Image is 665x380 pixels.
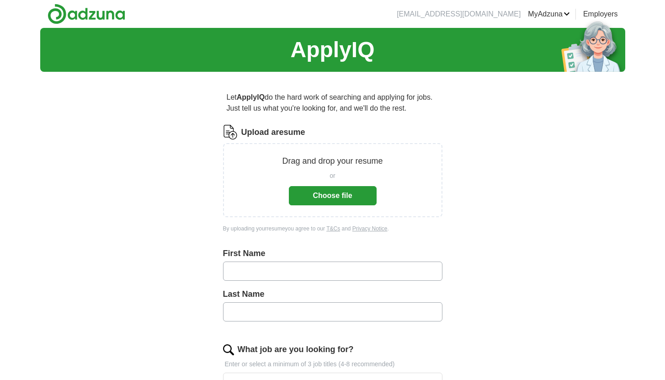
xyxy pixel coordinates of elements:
a: Privacy Notice [352,225,388,232]
img: search.png [223,344,234,355]
a: Employers [583,9,618,20]
label: Last Name [223,288,442,300]
label: Upload a resume [241,126,305,139]
h1: ApplyIQ [290,33,374,66]
button: Choose file [289,186,377,205]
a: T&Cs [326,225,340,232]
p: Enter or select a minimum of 3 job titles (4-8 recommended) [223,359,442,369]
li: [EMAIL_ADDRESS][DOMAIN_NAME] [397,9,521,20]
a: MyAdzuna [528,9,570,20]
label: First Name [223,247,442,260]
div: By uploading your resume you agree to our and . [223,225,442,233]
p: Drag and drop your resume [282,155,383,167]
strong: ApplyIQ [237,93,265,101]
img: CV Icon [223,125,238,139]
p: Let do the hard work of searching and applying for jobs. Just tell us what you're looking for, an... [223,88,442,118]
label: What job are you looking for? [238,343,354,356]
span: or [330,171,335,181]
img: Adzuna logo [48,4,125,24]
